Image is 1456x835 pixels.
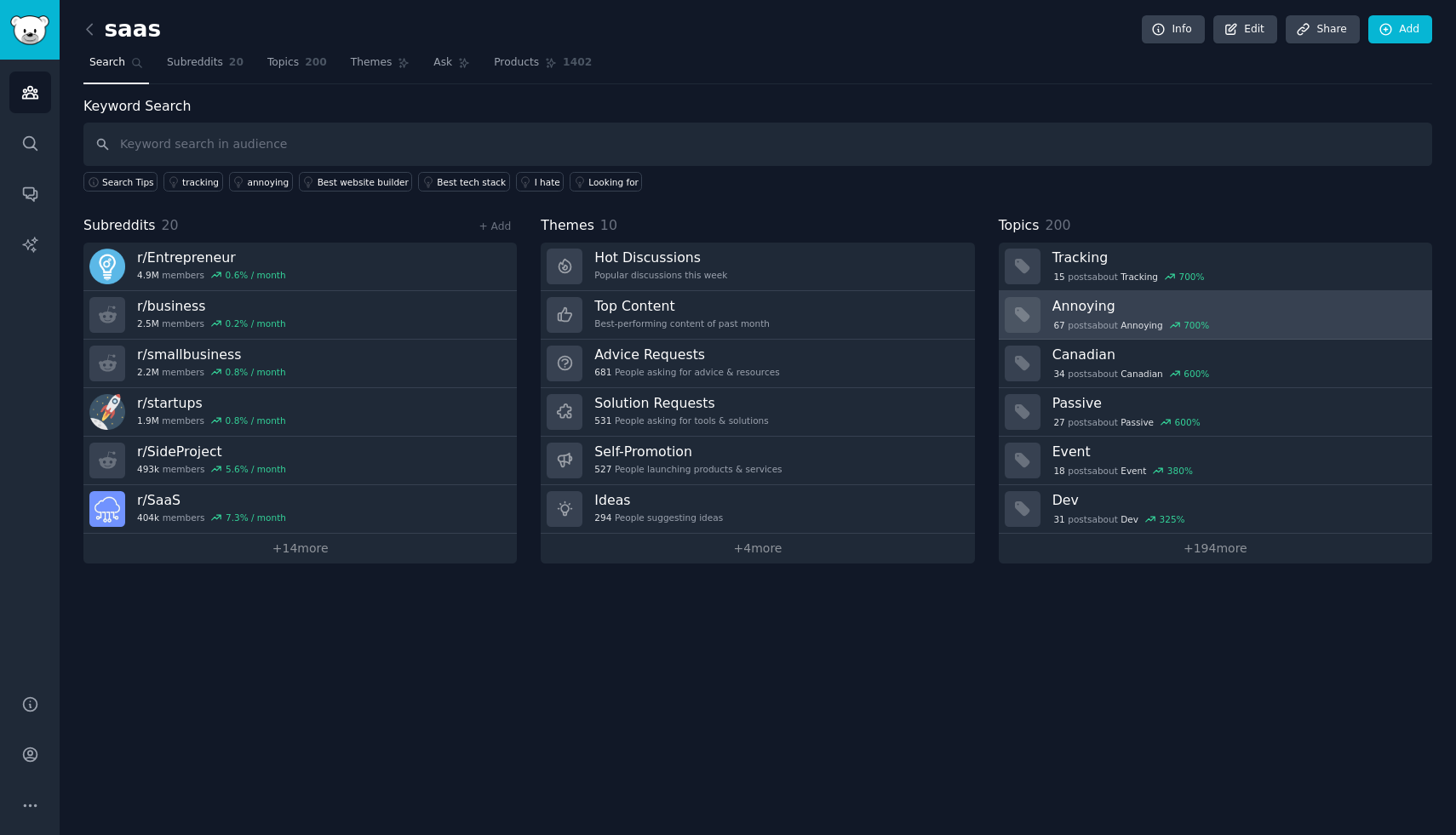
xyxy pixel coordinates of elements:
span: 34 [1053,368,1064,380]
span: 15 [1053,271,1064,283]
a: r/startups1.9Mmembers0.8% / month [83,388,517,437]
div: post s about [1052,269,1207,284]
a: Annoying67postsaboutAnnoying700% [999,291,1432,340]
span: 20 [229,55,244,71]
h3: Top Content [594,297,770,315]
a: Advice Requests681People asking for advice & resources [541,340,974,388]
span: 527 [594,463,611,475]
span: 2.2M [137,366,159,378]
a: + Add [479,220,511,232]
div: 600 % [1175,416,1201,428]
img: Entrepreneur [89,249,125,284]
h3: r/ business [137,297,286,315]
h3: Self-Promotion [594,443,782,460]
span: 4.9M [137,269,159,281]
span: Passive [1121,416,1154,428]
span: Subreddits [83,215,156,237]
h3: Hot Discussions [594,249,727,266]
a: Search [83,49,149,84]
h3: r/ SaaS [137,491,286,509]
h3: r/ SideProject [137,443,286,460]
span: 1402 [563,55,592,71]
a: Hot DiscussionsPopular discussions this week [541,243,974,291]
h3: Advice Requests [594,346,779,363]
h3: r/ Entrepreneur [137,249,286,266]
div: Best-performing content of past month [594,317,770,329]
div: post s about [1052,512,1187,527]
div: People asking for tools & solutions [594,415,768,426]
a: Info [1142,15,1205,44]
a: +4more [541,534,974,563]
h3: Canadian [1052,346,1420,363]
h3: Solution Requests [594,394,768,412]
span: 294 [594,512,611,523]
span: 2.5M [137,317,159,329]
span: 67 [1053,319,1064,331]
div: post s about [1052,415,1202,430]
span: Annoying [1121,319,1162,331]
a: Best website builder [299,172,413,192]
span: 31 [1053,513,1064,525]
div: 0.8 % / month [226,366,286,378]
div: 700 % [1184,319,1209,331]
a: Share [1286,15,1359,44]
div: 325 % [1160,513,1185,525]
span: Event [1121,465,1146,477]
div: 0.2 % / month [226,317,286,329]
div: members [137,269,286,281]
button: Search Tips [83,172,158,192]
a: Passive27postsaboutPassive600% [999,388,1432,437]
h3: Event [1052,443,1420,460]
span: Tracking [1121,271,1158,283]
span: Topics [999,215,1040,237]
a: Add [1368,15,1432,44]
div: 600 % [1184,368,1209,380]
div: members [137,366,286,378]
a: annoying [229,172,293,192]
img: GummySearch logo [10,15,49,45]
span: 20 [162,217,179,233]
div: post s about [1052,463,1195,478]
span: Search [89,55,125,71]
div: Popular discussions this week [594,269,727,281]
span: Canadian [1121,368,1163,380]
span: 200 [305,55,327,71]
div: tracking [182,176,219,188]
img: SaaS [89,491,125,527]
div: 0.6 % / month [226,269,286,281]
a: Canadian34postsaboutCanadian600% [999,340,1432,388]
a: Event18postsaboutEvent380% [999,437,1432,485]
a: Top ContentBest-performing content of past month [541,291,974,340]
span: 1.9M [137,415,159,426]
a: Self-Promotion527People launching products & services [541,437,974,485]
div: 380 % [1167,465,1193,477]
span: Search Tips [102,176,154,188]
span: 27 [1053,416,1064,428]
h3: Dev [1052,491,1420,509]
a: I hate [516,172,565,192]
a: Themes [345,49,416,84]
span: 681 [594,366,611,378]
a: +14more [83,534,517,563]
div: 0.8 % / month [226,415,286,426]
a: Looking for [570,172,642,192]
h3: r/ startups [137,394,286,412]
div: I hate [535,176,560,188]
a: r/business2.5Mmembers0.2% / month [83,291,517,340]
h3: Tracking [1052,249,1420,266]
span: 493k [137,463,159,475]
span: Dev [1121,513,1138,525]
a: Subreddits20 [161,49,249,84]
h2: saas [83,16,161,43]
span: Ask [433,55,452,71]
h3: Passive [1052,394,1420,412]
div: People asking for advice & resources [594,366,779,378]
div: 7.3 % / month [226,512,286,523]
div: Best tech stack [437,176,506,188]
a: r/Entrepreneur4.9Mmembers0.6% / month [83,243,517,291]
span: 200 [1045,217,1070,233]
div: post s about [1052,317,1211,333]
a: Products1402 [488,49,598,84]
div: People suggesting ideas [594,512,723,523]
div: Looking for [588,176,639,188]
